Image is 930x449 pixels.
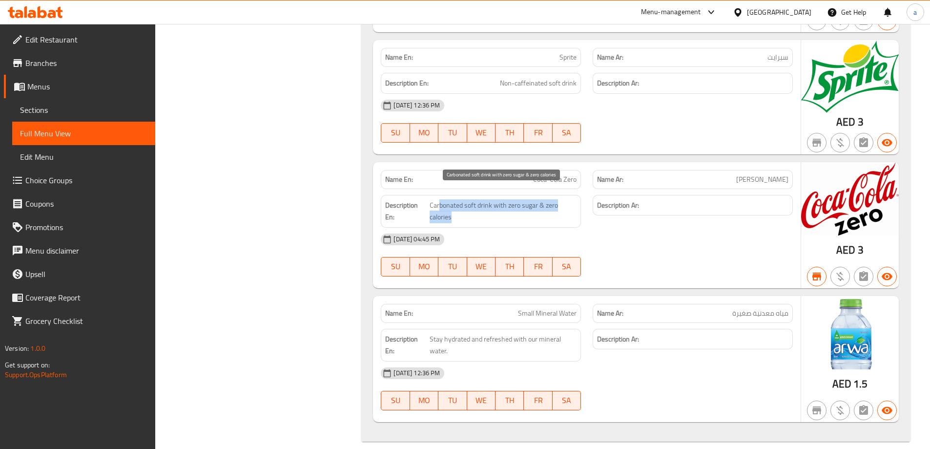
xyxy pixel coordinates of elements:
button: Available [877,133,897,152]
span: TH [499,126,520,140]
button: Purchased item [830,133,850,152]
a: Edit Restaurant [4,28,155,51]
span: 3 [858,240,864,259]
button: MO [410,123,438,143]
span: MO [414,126,434,140]
button: TU [438,257,467,277]
span: AED [836,112,855,131]
span: SU [385,259,406,274]
button: Purchased item [830,267,850,286]
span: Get support on: [5,359,50,371]
button: MO [410,257,438,277]
span: SA [557,126,577,140]
a: Upsell [4,262,155,286]
span: سبرايت [767,52,788,63]
button: TH [496,257,524,277]
span: SU [385,126,406,140]
button: WE [467,391,496,410]
button: SU [381,123,410,143]
span: FR [528,393,548,407]
img: blob_637430423454111027 [801,40,899,113]
span: Version: [5,342,29,355]
span: SA [557,393,577,407]
button: Not has choices [854,401,873,420]
span: [DATE] 12:36 PM [390,101,444,110]
a: Grocery Checklist [4,309,155,333]
span: Grocery Checklist [25,315,147,327]
span: 3 [858,112,864,131]
button: FR [524,257,552,277]
strong: Name En: [385,308,413,319]
span: [DATE] 04:45 PM [390,235,444,244]
strong: Description Ar: [597,333,639,345]
a: Support.OpsPlatform [5,368,67,381]
button: Not has choices [854,267,873,286]
span: [DATE] 12:36 PM [390,368,444,378]
strong: Name En: [385,52,413,63]
span: FR [528,259,548,274]
a: Edit Menu [12,145,155,169]
a: Coupons [4,192,155,215]
button: Branch specific item [807,267,827,286]
a: Sections [12,98,155,122]
span: MO [414,259,434,274]
span: Coca-Cola Zero [533,174,577,185]
div: [GEOGRAPHIC_DATA] [747,7,811,18]
a: Full Menu View [12,122,155,145]
span: WE [471,259,492,274]
span: 1.0.0 [30,342,45,355]
a: Coverage Report [4,286,155,309]
a: Promotions [4,215,155,239]
button: SA [553,391,581,410]
button: SA [553,257,581,277]
span: TU [442,259,463,274]
strong: Description En: [385,77,429,89]
span: TU [442,393,463,407]
span: WE [471,393,492,407]
span: AED [832,374,851,393]
span: SU [385,393,406,407]
a: Menus [4,75,155,98]
span: a [913,7,917,18]
button: TH [496,123,524,143]
img: blob_637430425476631466 [801,296,899,369]
span: TU [442,126,463,140]
button: Available [877,267,897,286]
button: Purchased item [830,401,850,420]
button: FR [524,391,552,410]
span: Carbonated soft drink with zero sugar & zero calories [430,199,577,223]
span: Promotions [25,221,147,233]
span: FR [528,126,548,140]
button: SA [553,123,581,143]
button: Not has choices [854,133,873,152]
div: Menu-management [641,6,701,18]
span: Menu disclaimer [25,245,147,257]
span: Non-caffeinated soft drink [500,77,577,89]
span: Small Mineral Water [518,308,577,319]
span: Sections [20,104,147,116]
span: Branches [25,57,147,69]
a: Branches [4,51,155,75]
strong: Description En: [385,199,427,223]
strong: Description Ar: [597,199,639,212]
button: TU [438,391,467,410]
button: Not branch specific item [807,401,827,420]
button: MO [410,391,438,410]
strong: Description Ar: [597,77,639,89]
button: SU [381,257,410,277]
img: blob_637430427290751437 [801,162,899,235]
button: TH [496,391,524,410]
button: FR [524,123,552,143]
span: 1.5 [853,374,868,393]
button: WE [467,123,496,143]
button: TU [438,123,467,143]
span: Upsell [25,268,147,280]
strong: Name Ar: [597,308,623,319]
button: SU [381,391,410,410]
span: Coverage Report [25,292,147,303]
span: WE [471,126,492,140]
a: Choice Groups [4,169,155,192]
span: TH [499,259,520,274]
span: Edit Menu [20,151,147,163]
span: Sprite [559,52,577,63]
